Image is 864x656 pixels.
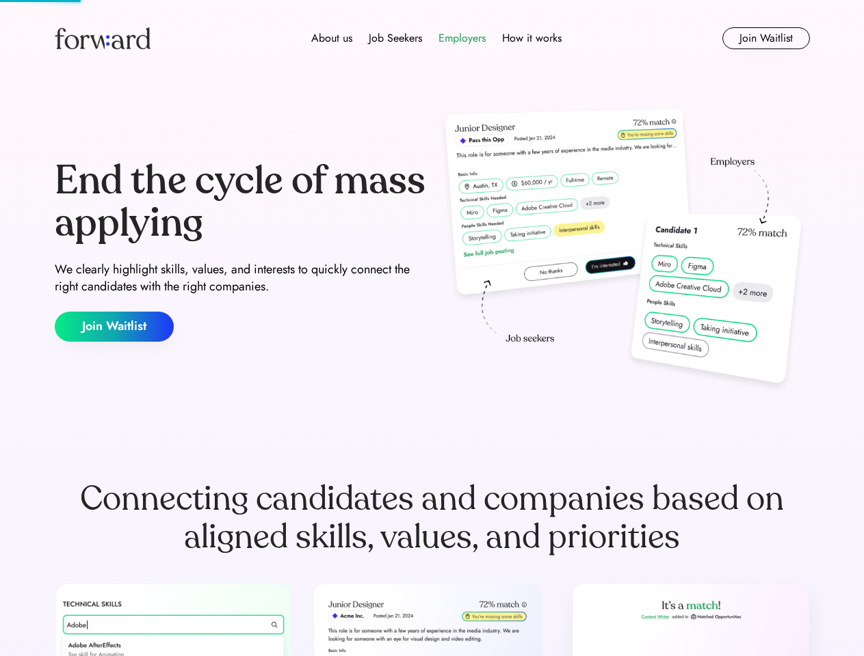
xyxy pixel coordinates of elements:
[55,160,427,244] div: End the cycle of mass applying
[55,27,150,49] img: Forward logo
[311,30,352,46] div: About us
[369,30,422,46] div: Job Seekers
[438,30,486,46] div: Employers
[55,480,810,556] div: Connecting candidates and companies based on aligned skills, values, and priorities
[722,27,810,49] button: Join Waitlist
[438,104,810,398] img: hero-image.png
[55,261,427,295] div: We clearly highlight skills, values, and interests to quickly connect the right candidates with t...
[55,312,174,342] button: Join Waitlist
[502,30,562,46] div: How it works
